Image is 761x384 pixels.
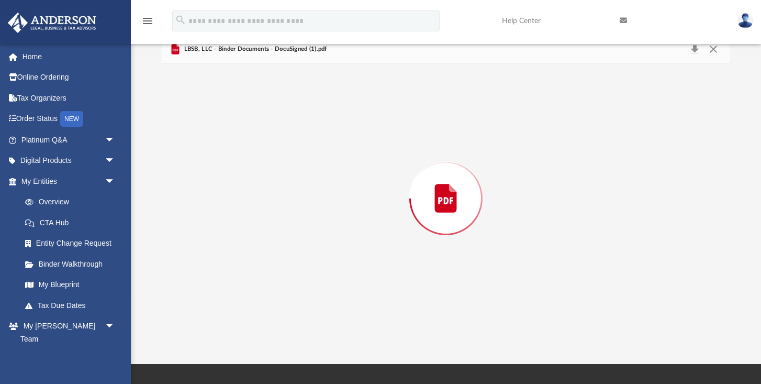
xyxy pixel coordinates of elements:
a: Digital Productsarrow_drop_down [7,150,131,171]
span: arrow_drop_down [105,316,126,337]
a: Online Ordering [7,67,131,88]
a: Overview [15,192,131,213]
div: Preview [162,36,730,334]
button: Download [685,42,704,57]
span: arrow_drop_down [105,171,126,192]
span: arrow_drop_down [105,150,126,172]
button: Close [703,42,722,57]
a: My Entitiesarrow_drop_down [7,171,131,192]
a: Tax Organizers [7,87,131,108]
a: Tax Due Dates [15,295,131,316]
a: My Blueprint [15,275,126,295]
a: Binder Walkthrough [15,254,131,275]
span: LBSB, LLC - Binder Documents - DocuSigned (1).pdf [182,45,327,54]
a: Order StatusNEW [7,108,131,130]
a: My [PERSON_NAME] Teamarrow_drop_down [7,316,126,349]
span: arrow_drop_down [105,129,126,151]
img: Anderson Advisors Platinum Portal [5,13,99,33]
a: Platinum Q&Aarrow_drop_down [7,129,131,150]
a: menu [141,20,154,27]
a: CTA Hub [15,212,131,233]
i: search [175,14,186,26]
div: NEW [60,111,83,127]
i: menu [141,15,154,27]
a: Entity Change Request [15,233,131,254]
img: User Pic [737,13,753,28]
a: Home [7,46,131,67]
